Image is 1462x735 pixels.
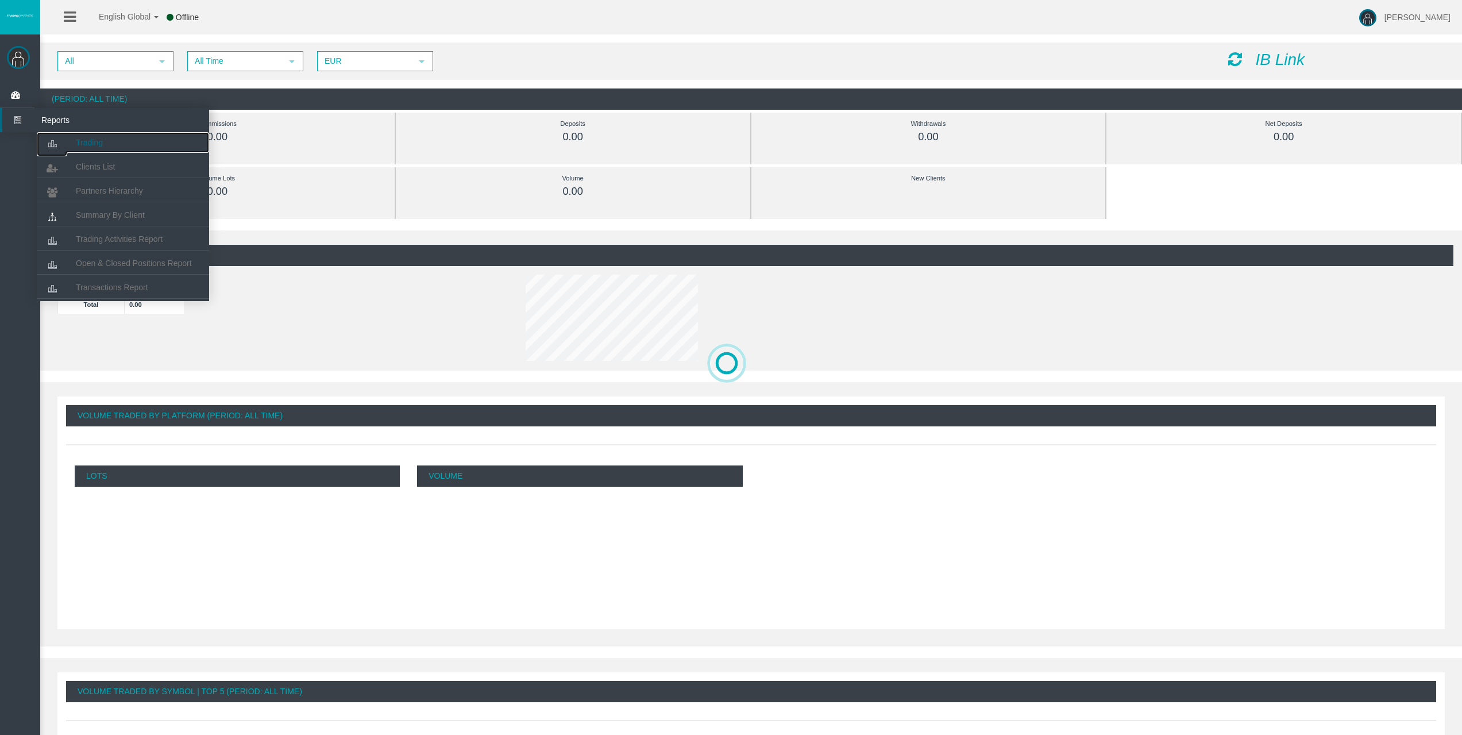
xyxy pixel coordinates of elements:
[66,681,1436,702] div: Volume Traded By Symbol | Top 5 (Period: All Time)
[1132,130,1435,144] div: 0.00
[76,162,115,171] span: Clients List
[188,52,281,70] span: All Time
[37,156,209,177] a: Clients List
[33,108,145,132] span: Reports
[66,130,369,144] div: 0.00
[37,253,209,274] a: Open & Closed Positions Report
[176,13,199,22] span: Offline
[422,185,724,198] div: 0.00
[66,185,369,198] div: 0.00
[49,245,1453,266] div: (Period: All Time)
[777,172,1080,185] div: New Clients
[76,259,192,268] span: Open & Closed Positions Report
[318,52,411,70] span: EUR
[1228,51,1242,67] i: Reload Dashboard
[66,405,1436,426] div: Volume Traded By Platform (Period: All Time)
[37,180,209,201] a: Partners Hierarchy
[58,295,125,314] td: Total
[37,205,209,225] a: Summary By Client
[422,130,724,144] div: 0.00
[1384,13,1451,22] span: [PERSON_NAME]
[76,138,103,147] span: Trading
[417,57,426,66] span: select
[1132,117,1435,130] div: Net Deposits
[287,57,296,66] span: select
[37,229,209,249] a: Trading Activities Report
[76,283,148,292] span: Transactions Report
[1359,9,1376,26] img: user-image
[66,172,369,185] div: Volume Lots
[37,277,209,298] a: Transactions Report
[1255,51,1305,68] i: IB Link
[76,210,145,220] span: Summary By Client
[2,108,209,132] a: Reports
[66,117,369,130] div: Commissions
[422,117,724,130] div: Deposits
[417,465,742,487] p: Volume
[59,52,152,70] span: All
[75,465,400,487] p: Lots
[157,57,167,66] span: select
[777,130,1080,144] div: 0.00
[6,13,34,18] img: logo.svg
[422,172,724,185] div: Volume
[37,132,209,153] a: Trading
[777,117,1080,130] div: Withdrawals
[76,234,163,244] span: Trading Activities Report
[76,186,143,195] span: Partners Hierarchy
[125,295,184,314] td: 0.00
[84,12,151,21] span: English Global
[40,88,1462,110] div: (Period: All Time)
